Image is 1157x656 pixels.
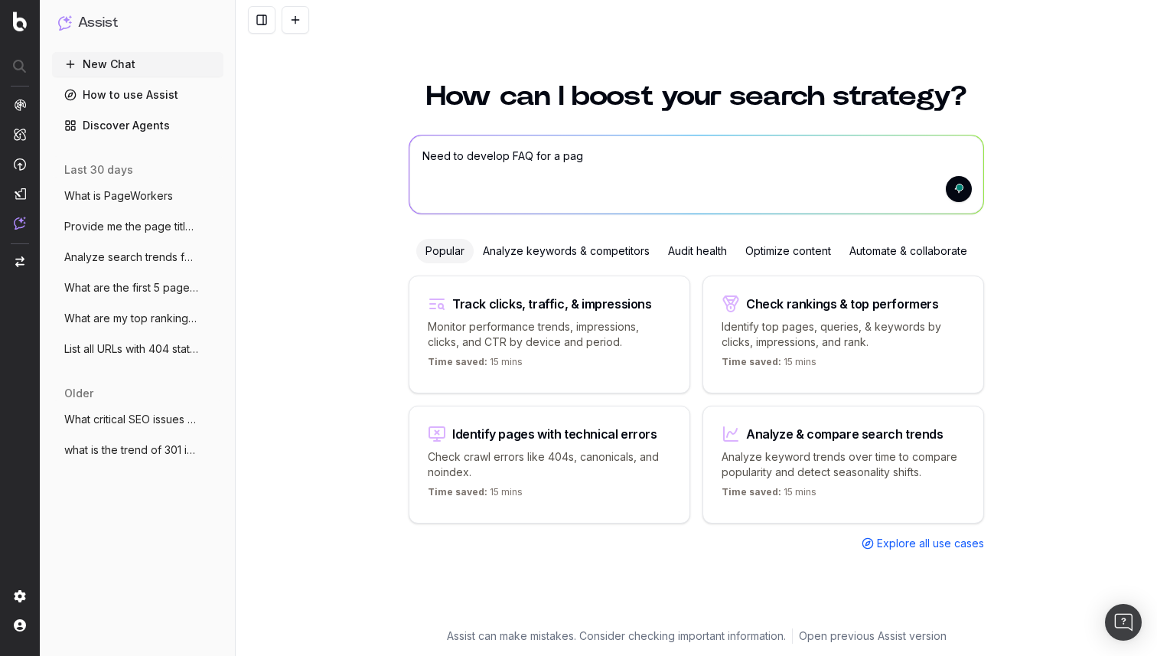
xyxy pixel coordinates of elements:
[64,341,199,357] span: List all URLs with 404 status code from
[746,298,939,310] div: Check rankings & top performers
[840,239,976,263] div: Automate & collaborate
[78,12,118,34] h1: Assist
[14,590,26,602] img: Setting
[14,99,26,111] img: Analytics
[428,486,487,498] span: Time saved:
[52,214,223,239] button: Provide me the page title and a table of
[58,15,72,30] img: Assist
[64,250,199,265] span: Analyze search trends for: housing and 9
[1105,604,1142,641] div: Open Intercom Messenger
[736,239,840,263] div: Optimize content
[447,628,786,644] p: Assist can make mistakes. Consider checking important information.
[452,298,652,310] div: Track clicks, traffic, & impressions
[428,486,523,504] p: 15 mins
[416,239,474,263] div: Popular
[428,356,523,374] p: 15 mins
[13,11,27,31] img: Botify logo
[64,412,199,427] span: What critical SEO issues need my attenti
[14,217,26,230] img: Assist
[474,239,659,263] div: Analyze keywords & competitors
[722,486,781,498] span: Time saved:
[14,128,26,141] img: Intelligence
[52,306,223,331] button: What are my top ranking pages?
[428,356,487,367] span: Time saved:
[64,442,199,458] span: what is the trend of 301 in last 3 month
[722,449,965,480] p: Analyze keyword trends over time to compare popularity and detect seasonality shifts.
[52,438,223,462] button: what is the trend of 301 in last 3 month
[409,83,984,110] h1: How can I boost your search strategy?
[58,12,217,34] button: Assist
[862,536,984,551] a: Explore all use cases
[64,188,173,204] span: What is PageWorkers
[15,256,24,267] img: Switch project
[52,407,223,432] button: What critical SEO issues need my attenti
[659,239,736,263] div: Audit health
[722,486,816,504] p: 15 mins
[64,162,133,178] span: last 30 days
[722,356,816,374] p: 15 mins
[14,158,26,171] img: Activation
[428,449,671,480] p: Check crawl errors like 404s, canonicals, and noindex.
[52,337,223,361] button: List all URLs with 404 status code from
[428,319,671,350] p: Monitor performance trends, impressions, clicks, and CTR by device and period.
[52,83,223,107] a: How to use Assist
[799,628,947,644] a: Open previous Assist version
[64,219,199,234] span: Provide me the page title and a table of
[64,386,93,401] span: older
[877,536,984,551] span: Explore all use cases
[409,135,983,214] textarea: To enrich screen reader interactions, please activate Accessibility in Grammarly extension settings
[722,356,781,367] span: Time saved:
[452,428,657,440] div: Identify pages with technical errors
[746,428,944,440] div: Analyze & compare search trends
[14,188,26,200] img: Studio
[64,280,199,295] span: What are the first 5 pages ranking for '
[722,319,965,350] p: Identify top pages, queries, & keywords by clicks, impressions, and rank.
[14,619,26,632] img: My account
[52,276,223,300] button: What are the first 5 pages ranking for '
[64,311,199,326] span: What are my top ranking pages?
[52,113,223,138] a: Discover Agents
[52,184,223,208] button: What is PageWorkers
[52,245,223,269] button: Analyze search trends for: housing and 9
[52,52,223,77] button: New Chat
